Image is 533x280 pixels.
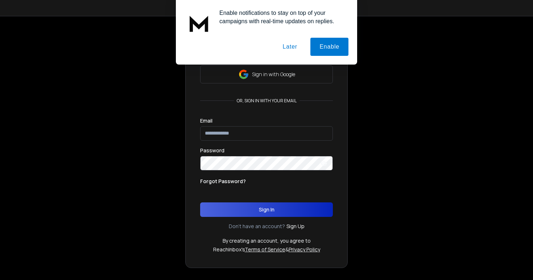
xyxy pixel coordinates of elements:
[200,148,224,153] label: Password
[273,38,306,56] button: Later
[200,202,333,217] button: Sign In
[200,118,212,123] label: Email
[245,246,285,253] a: Terms of Service
[185,9,214,38] img: notification icon
[234,98,299,104] p: or, sign in with your email
[213,246,320,253] p: ReachInbox's &
[214,9,348,25] div: Enable notifications to stay on top of your campaigns with real-time updates on replies.
[286,223,305,230] a: Sign Up
[252,71,295,78] p: Sign in with Google
[200,178,246,185] p: Forgot Password?
[289,246,320,253] a: Privacy Policy
[200,65,333,83] button: Sign in with Google
[229,223,285,230] p: Don't have an account?
[310,38,348,56] button: Enable
[223,237,311,244] p: By creating an account, you agree to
